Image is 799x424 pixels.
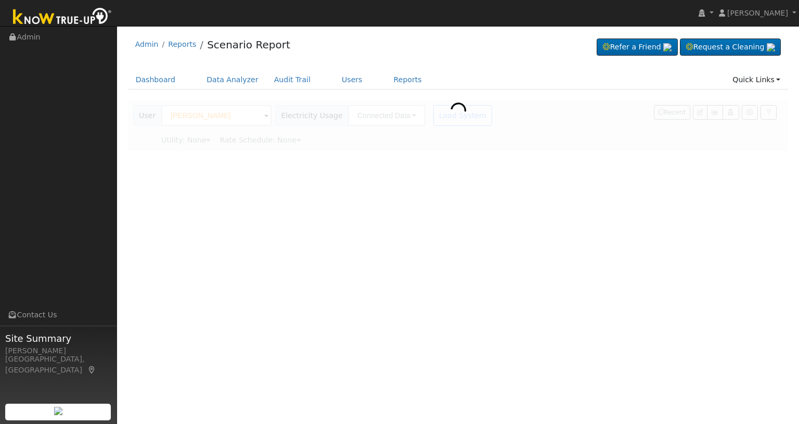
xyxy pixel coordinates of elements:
a: Admin [135,40,159,48]
a: Refer a Friend [597,38,678,56]
a: Reports [386,70,430,89]
img: retrieve [54,407,62,415]
img: retrieve [767,43,775,52]
a: Scenario Report [207,38,290,51]
a: Audit Trail [266,70,318,89]
a: Map [87,366,97,374]
a: Reports [168,40,196,48]
span: Site Summary [5,331,111,345]
div: [GEOGRAPHIC_DATA], [GEOGRAPHIC_DATA] [5,354,111,376]
img: retrieve [663,43,672,52]
a: Quick Links [725,70,788,89]
a: Request a Cleaning [680,38,781,56]
span: [PERSON_NAME] [727,9,788,17]
div: [PERSON_NAME] [5,345,111,356]
a: Users [334,70,370,89]
a: Data Analyzer [199,70,266,89]
a: Dashboard [128,70,184,89]
img: Know True-Up [8,6,117,29]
